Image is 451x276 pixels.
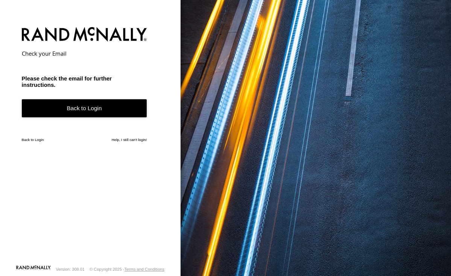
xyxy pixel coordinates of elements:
div: © Copyright 2025 - [90,267,164,271]
a: Terms and Conditions [125,267,164,271]
div: Version: 308.01 [56,267,85,271]
a: Help, I still can't login! [112,138,147,142]
h3: Please check the email for further instructions. [22,75,147,88]
h2: Check your Email [22,50,147,57]
img: Rand McNally [22,26,147,45]
a: Back to Login [22,138,44,142]
a: Visit our Website [16,265,51,273]
a: Back to Login [22,99,147,118]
